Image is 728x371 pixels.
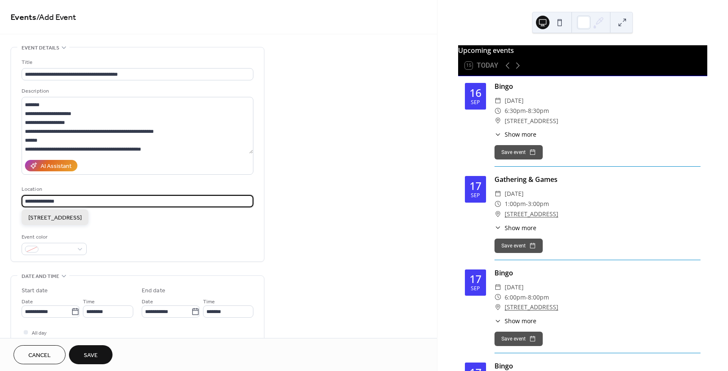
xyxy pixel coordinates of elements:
a: [STREET_ADDRESS] [505,209,558,219]
span: [DATE] [505,189,524,199]
span: [DATE] [505,96,524,106]
button: Save [69,345,113,364]
button: ​Show more [494,223,536,232]
span: Event details [22,44,59,52]
span: Date and time [22,272,59,281]
div: Bingo [494,81,701,91]
button: ​Show more [494,316,536,325]
span: 8:30pm [528,106,549,116]
span: Show date only [32,338,66,346]
div: Sep [471,100,480,105]
a: Events [11,9,36,26]
div: ​ [494,282,501,292]
span: Time [203,297,215,306]
div: Title [22,58,252,67]
div: Description [22,87,252,96]
button: AI Assistant [25,160,77,171]
button: Save event [494,145,543,159]
span: Cancel [28,351,51,360]
div: ​ [494,316,501,325]
span: All day [32,329,47,338]
span: [STREET_ADDRESS] [28,213,82,222]
span: - [526,106,528,116]
button: Save event [494,332,543,346]
div: Start date [22,286,48,295]
div: Event color [22,233,85,242]
div: ​ [494,199,501,209]
span: / Add Event [36,9,76,26]
div: Gathering & Games [494,174,701,184]
div: ​ [494,292,501,302]
div: Bingo [494,361,701,371]
span: Date [22,297,33,306]
div: Upcoming events [458,45,707,55]
span: 3:00pm [528,199,549,209]
span: Date [142,297,153,306]
a: [STREET_ADDRESS] [505,302,558,312]
span: 6:30pm [505,106,526,116]
span: [DATE] [505,282,524,292]
div: AI Assistant [41,162,71,171]
div: Sep [471,286,480,291]
span: 8:00pm [528,292,549,302]
span: Show more [505,130,536,139]
div: 17 [470,181,481,191]
span: Show more [505,316,536,325]
span: Time [83,297,95,306]
button: ​Show more [494,130,536,139]
span: Show more [505,223,536,232]
div: Location [22,185,252,194]
div: ​ [494,130,501,139]
div: Bingo [494,268,701,278]
span: [STREET_ADDRESS] [505,116,558,126]
span: 1:00pm [505,199,526,209]
div: 16 [470,88,481,98]
div: ​ [494,223,501,232]
span: - [526,199,528,209]
span: 6:00pm [505,292,526,302]
div: 17 [470,274,481,284]
div: ​ [494,302,501,312]
div: Sep [471,193,480,198]
div: ​ [494,209,501,219]
div: ​ [494,106,501,116]
div: ​ [494,116,501,126]
div: End date [142,286,165,295]
div: ​ [494,96,501,106]
span: - [526,292,528,302]
div: ​ [494,189,501,199]
button: Save event [494,239,543,253]
span: Save [84,351,98,360]
button: Cancel [14,345,66,364]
